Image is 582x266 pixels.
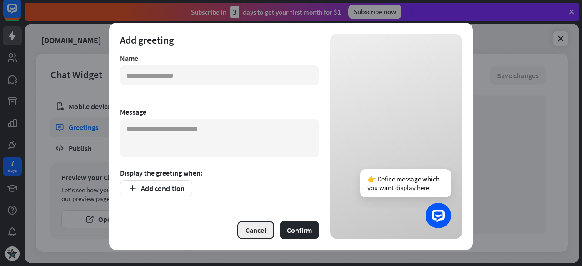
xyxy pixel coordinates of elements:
[120,54,319,63] div: Name
[360,169,451,197] div: 👉 Define message which you want display here
[280,221,319,239] button: Confirm
[120,168,319,177] div: Display the greeting when:
[237,221,274,239] button: Cancel
[120,180,192,196] button: Add condition
[7,4,35,31] button: Open LiveChat chat widget
[120,107,319,116] div: Message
